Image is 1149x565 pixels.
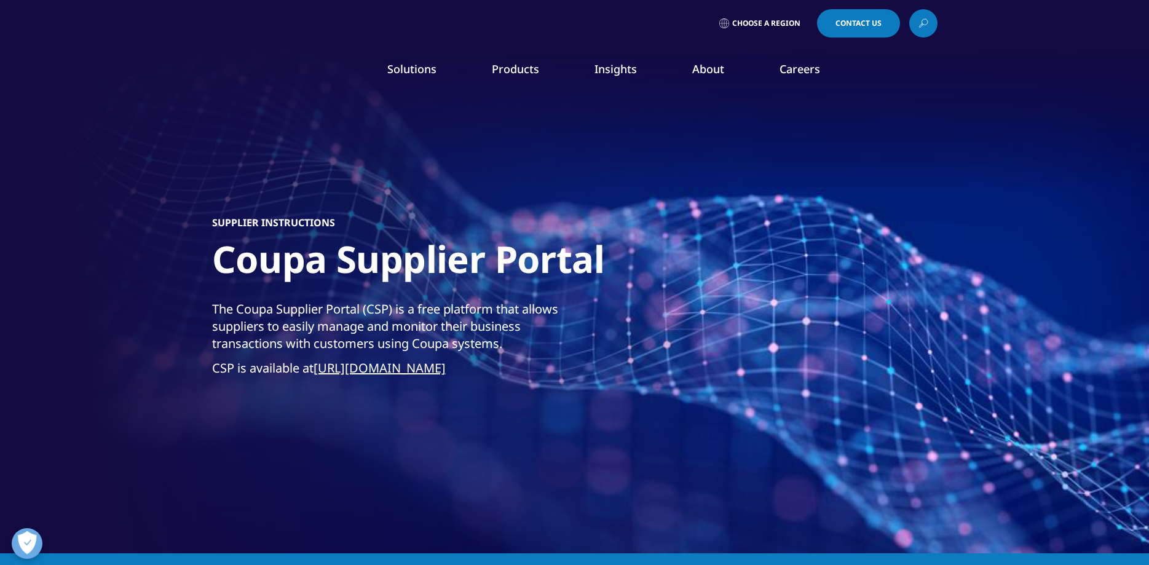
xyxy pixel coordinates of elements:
a: About [692,61,724,76]
a: Careers [780,61,820,76]
nav: Primary [315,43,938,101]
span: Choose a Region [732,18,800,28]
a: Solutions [387,61,436,76]
h5: Supplier Instructions [212,216,335,229]
a: Contact Us [817,9,900,38]
button: Otwórz Preferencje [12,528,42,559]
a: Insights [594,61,637,76]
a: [URL][DOMAIN_NAME] [314,360,450,376]
p: The Coupa Supplier Portal (CSP) is a free platform that allows suppliers to easily manage and mon... [212,301,572,360]
a: Products [492,61,539,76]
span: Contact Us [835,20,882,27]
p: CSP is available at [212,360,572,386]
h1: Coupa Supplier Portal [212,236,604,290]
